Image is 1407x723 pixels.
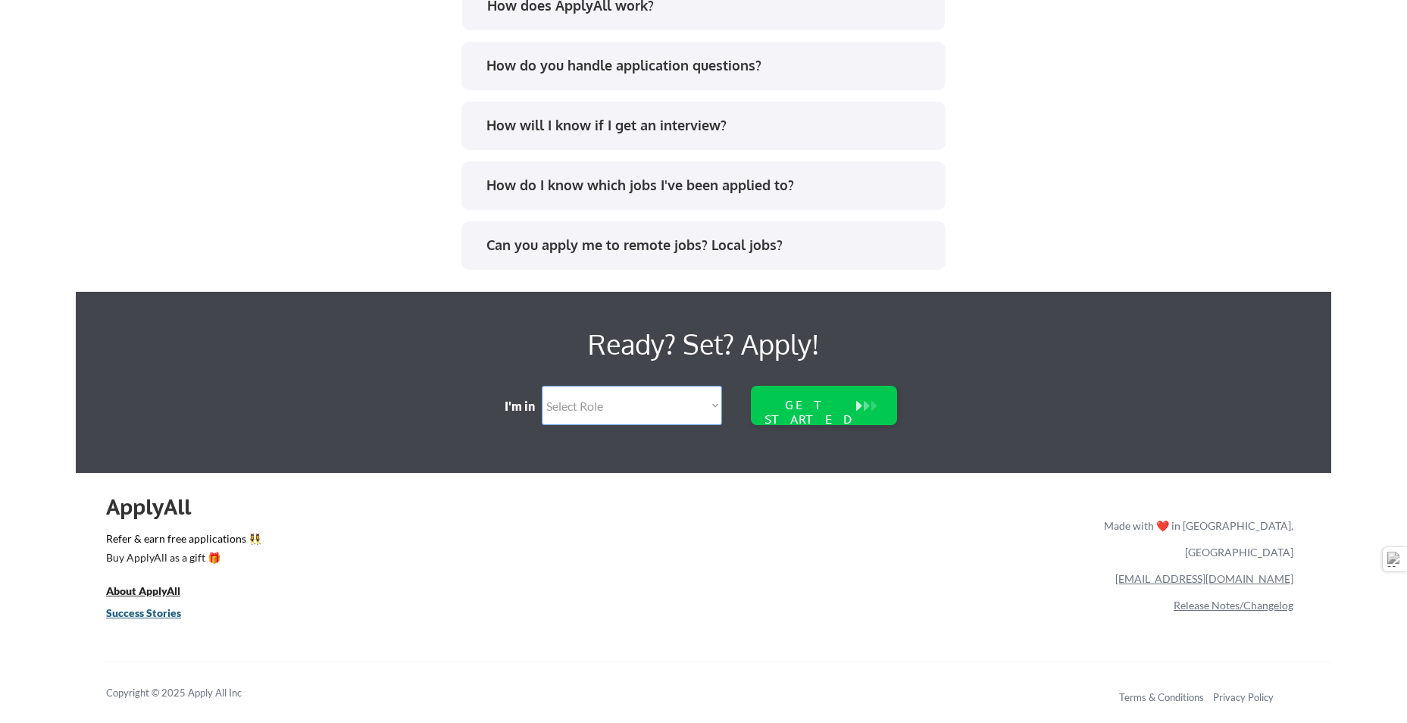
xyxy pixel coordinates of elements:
a: Success Stories [106,605,202,624]
div: Buy ApplyAll as a gift 🎁 [106,552,258,563]
div: Ready? Set? Apply! [288,322,1119,366]
a: About ApplyAll [106,583,202,602]
a: [EMAIL_ADDRESS][DOMAIN_NAME] [1115,572,1293,585]
a: Buy ApplyAll as a gift 🎁 [106,549,258,568]
a: Release Notes/Changelog [1174,599,1293,612]
div: Can you apply me to remote jobs? Local jobs? [486,236,931,255]
div: I'm in [505,398,546,415]
div: Made with ❤️ in [GEOGRAPHIC_DATA], [GEOGRAPHIC_DATA] [1098,512,1293,565]
a: Terms & Conditions [1119,691,1204,703]
div: How do I know which jobs I've been applied to? [486,176,931,195]
a: Refer & earn free applications 👯‍♀️ [106,534,787,549]
div: ApplyAll [106,494,208,520]
u: Success Stories [106,606,181,619]
div: How do you handle application questions? [486,56,931,75]
div: How will I know if I get an interview? [486,116,931,135]
div: GET STARTED [761,398,858,427]
div: Copyright © 2025 Apply All Inc [106,686,280,701]
a: Privacy Policy [1213,691,1274,703]
u: About ApplyAll [106,584,180,597]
